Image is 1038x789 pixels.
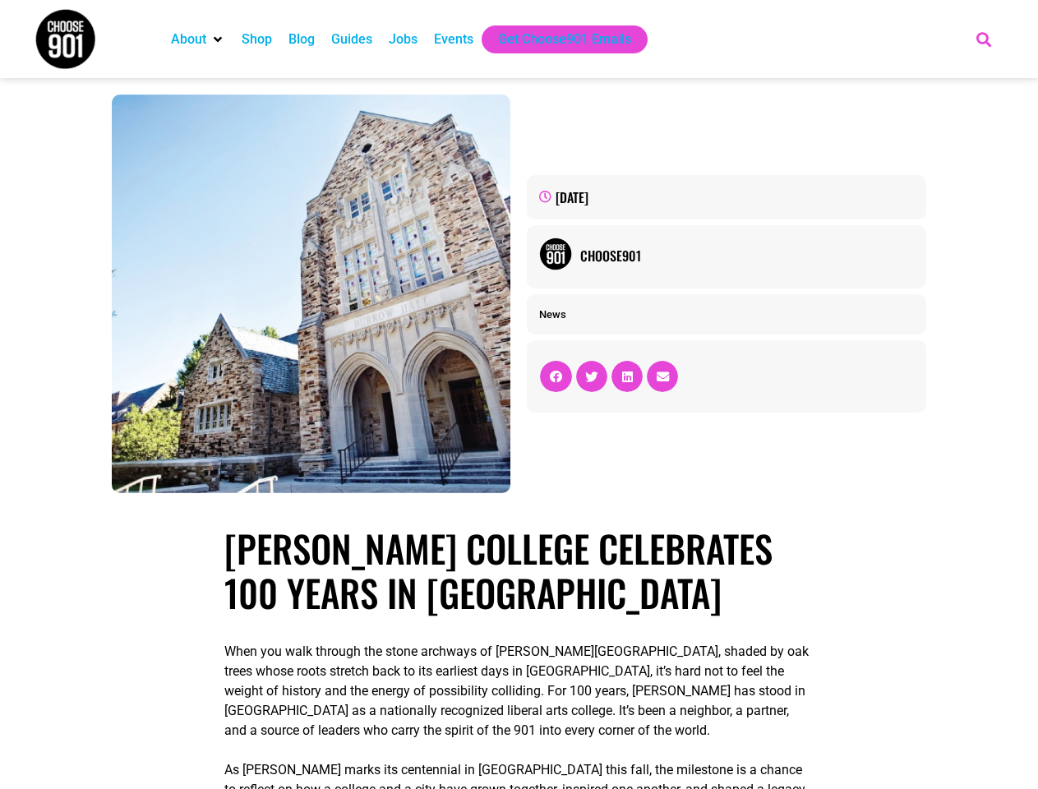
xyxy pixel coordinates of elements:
[540,361,571,392] div: Share on facebook
[112,95,510,493] img: Rhodes College
[288,30,315,49] a: Blog
[163,25,948,53] nav: Main nav
[611,361,643,392] div: Share on linkedin
[647,361,678,392] div: Share on email
[171,30,206,49] a: About
[224,526,814,615] h1: [PERSON_NAME] College Celebrates 100 Years in [GEOGRAPHIC_DATA]
[389,30,418,49] a: Jobs
[498,30,631,49] a: Get Choose901 Emails
[539,308,566,321] a: News
[434,30,473,49] a: Events
[242,30,272,49] a: Shop
[163,25,233,53] div: About
[556,187,588,207] time: [DATE]
[224,642,814,741] p: When you walk through the stone archways of [PERSON_NAME][GEOGRAPHIC_DATA], shaded by oak trees w...
[539,238,572,270] img: Picture of Choose901
[331,30,372,49] a: Guides
[576,361,607,392] div: Share on twitter
[970,25,997,53] div: Search
[580,246,913,265] a: Choose901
